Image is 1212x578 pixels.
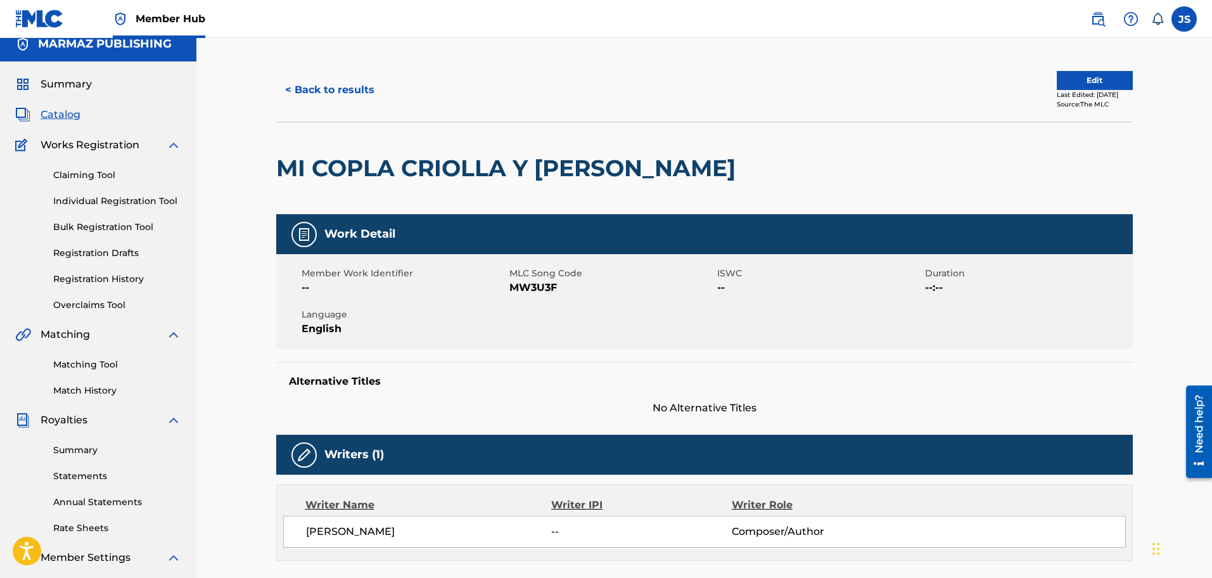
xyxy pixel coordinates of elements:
div: User Menu [1171,6,1197,32]
img: Summary [15,77,30,92]
img: Catalog [15,107,30,122]
a: CatalogCatalog [15,107,80,122]
img: expand [166,327,181,342]
a: Matching Tool [53,358,181,371]
div: Writer Name [305,498,552,513]
div: Last Edited: [DATE] [1057,90,1133,100]
img: expand [166,550,181,565]
div: Writer Role [732,498,896,513]
h2: MI COPLA CRIOLLA Y [PERSON_NAME] [276,154,742,183]
button: < Back to results [276,74,383,106]
div: Notifications [1151,13,1164,25]
div: Source: The MLC [1057,100,1133,109]
img: help [1123,11,1139,27]
span: [PERSON_NAME] [306,524,552,539]
a: SummarySummary [15,77,92,92]
img: Top Rightsholder [113,11,128,27]
a: Summary [53,444,181,457]
span: -- [717,280,922,295]
span: Language [302,308,506,321]
div: Help [1118,6,1144,32]
a: Match History [53,384,181,397]
img: Matching [15,327,31,342]
span: Catalog [41,107,80,122]
img: Work Detail [297,227,312,242]
span: -- [551,524,731,539]
img: Accounts [15,37,30,52]
img: MLC Logo [15,10,64,28]
img: expand [166,138,181,153]
span: --:-- [925,280,1130,295]
a: Registration Drafts [53,247,181,260]
span: ISWC [717,267,922,280]
span: No Alternative Titles [276,401,1133,416]
span: Summary [41,77,92,92]
span: Works Registration [41,138,139,153]
a: Rate Sheets [53,522,181,535]
span: Member Work Identifier [302,267,506,280]
span: MW3U3F [509,280,714,295]
a: Individual Registration Tool [53,195,181,208]
h5: Work Detail [324,227,395,241]
a: Annual Statements [53,496,181,509]
button: Edit [1057,71,1133,90]
h5: Alternative Titles [289,375,1120,388]
div: Arrastrar [1152,530,1160,568]
a: Public Search [1085,6,1111,32]
span: Member Settings [41,550,131,565]
img: Royalties [15,413,30,428]
a: Overclaims Tool [53,299,181,312]
img: Works Registration [15,138,32,153]
a: Statements [53,470,181,483]
span: Composer/Author [732,524,896,539]
span: Duration [925,267,1130,280]
a: Claiming Tool [53,169,181,182]
span: Matching [41,327,90,342]
img: expand [166,413,181,428]
span: English [302,321,506,337]
a: Registration History [53,273,181,286]
img: search [1090,11,1106,27]
h5: Writers (1) [324,447,384,462]
h5: MARMAZ PUBLISHING [38,37,172,51]
div: Widget de chat [1149,517,1212,578]
a: Bulk Registration Tool [53,221,181,234]
iframe: Chat Widget [1149,517,1212,578]
span: -- [302,280,506,295]
img: Writers [297,447,312,463]
span: MLC Song Code [509,267,714,280]
span: Member Hub [136,11,205,26]
div: Writer IPI [551,498,732,513]
iframe: Resource Center [1177,380,1212,482]
span: Royalties [41,413,87,428]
